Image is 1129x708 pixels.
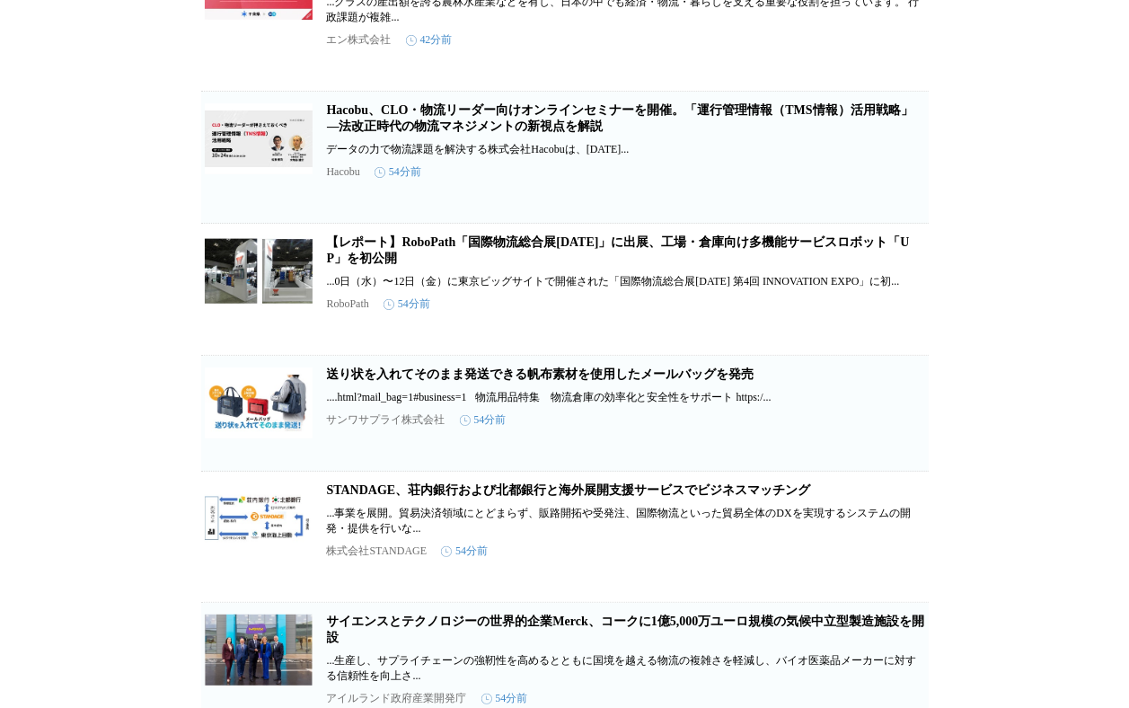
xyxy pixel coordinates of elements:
time: 42分前 [406,32,453,48]
p: ...生産し、サプライチェーンの強靭性を高めるとともに国境を越える物流の複雑さを軽減し、バイオ医薬品メーカーに対する信頼性を向上さ... [327,653,925,684]
img: STANDAGE、荘内銀行および北都銀行と海外展開支援サービスでビジネスマッチング [205,482,313,554]
p: アイルランド政府産業開発庁 [327,691,467,706]
p: エン株式会社 [327,32,392,48]
time: 54分前 [441,544,488,559]
img: サイエンスとテクノロジーの世界的企業Merck、コークに1億5,000万ユーロ規模の気候中立型製造施設を開設 [205,614,313,686]
p: サンワサプライ株式会社 [327,412,445,428]
p: Hacobu [327,165,360,179]
time: 54分前 [384,296,430,312]
a: 送り状を入れてそのまま発送できる帆布素材を使用したメールバッグを発売 [327,367,754,381]
img: 【レポート】RoboPath「国際物流総合展2025」に出展、工場・倉庫向け多機能サービスロボット「UP」を初公開 [205,235,313,306]
a: サイエンスとテクノロジーの世界的企業Merck、コークに1億5,000万ユーロ規模の気候中立型製造施設を開設 [327,615,925,644]
a: STANDAGE、荘内銀行および北都銀行と海外展開支援サービスでビジネスマッチング [327,483,811,497]
p: RoboPath [327,297,369,311]
time: 54分前 [460,412,507,428]
p: データの力で物流課題を解決する株式会社Hacobuは、[DATE]... [327,142,925,157]
p: ...事業を展開。貿易決済領域にとどまらず、販路開拓や受発注、国際物流といった貿易全体のDXを実現するシステムの開発・提供を行いな... [327,506,925,536]
img: Hacobu、CLO・物流リーダー向けオンラインセミナーを開催。「運行管理情報（TMS情報）活用戦略」―法改正時代の物流マネジメントの新視点を解説 [205,102,313,174]
time: 54分前 [481,691,528,706]
time: 54分前 [375,164,421,180]
p: ....html?mail_bag=1#business=1 物流用品特集 物流倉庫の効率化と安全性をサポート https:/... [327,390,925,405]
p: 株式会社STANDAGE [327,544,428,559]
a: 【レポート】RoboPath「国際物流総合展[DATE]」に出展、工場・倉庫向け多機能サービスロボット「UP」を初公開 [327,235,910,265]
p: ...0日（水）〜12日（金）に東京ビッグサイトで開催された「国際物流総合展[DATE] 第4回 INNOVATION EXPO」に初... [327,274,925,289]
a: Hacobu、CLO・物流リーダー向けオンラインセミナーを開催。「運行管理情報（TMS情報）活用戦略」―法改正時代の物流マネジメントの新視点を解説 [327,103,913,133]
img: 送り状を入れてそのまま発送できる帆布素材を使用したメールバッグを発売 [205,367,313,438]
